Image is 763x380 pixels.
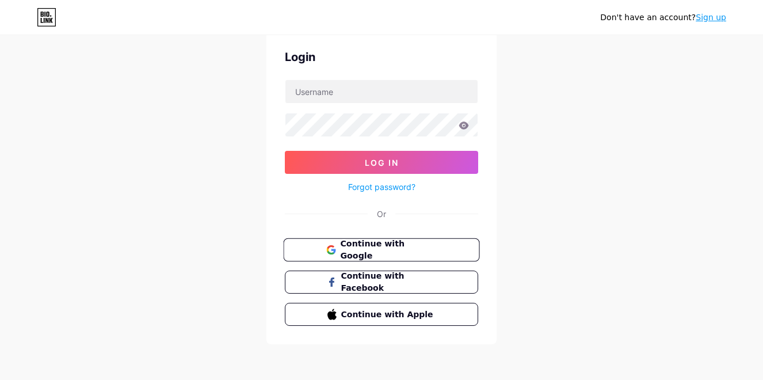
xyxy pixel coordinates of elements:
span: Continue with Google [340,238,436,263]
span: Continue with Facebook [341,270,436,294]
button: Continue with Facebook [285,271,478,294]
a: Forgot password? [348,181,415,193]
span: Continue with Apple [341,309,436,321]
input: Username [285,80,478,103]
a: Continue with Google [285,238,478,261]
div: Or [377,208,386,220]
button: Log In [285,151,478,174]
button: Continue with Google [283,238,479,262]
div: Login [285,48,478,66]
span: Log In [365,158,399,168]
a: Sign up [696,13,726,22]
div: Don't have an account? [600,12,726,24]
button: Continue with Apple [285,303,478,326]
